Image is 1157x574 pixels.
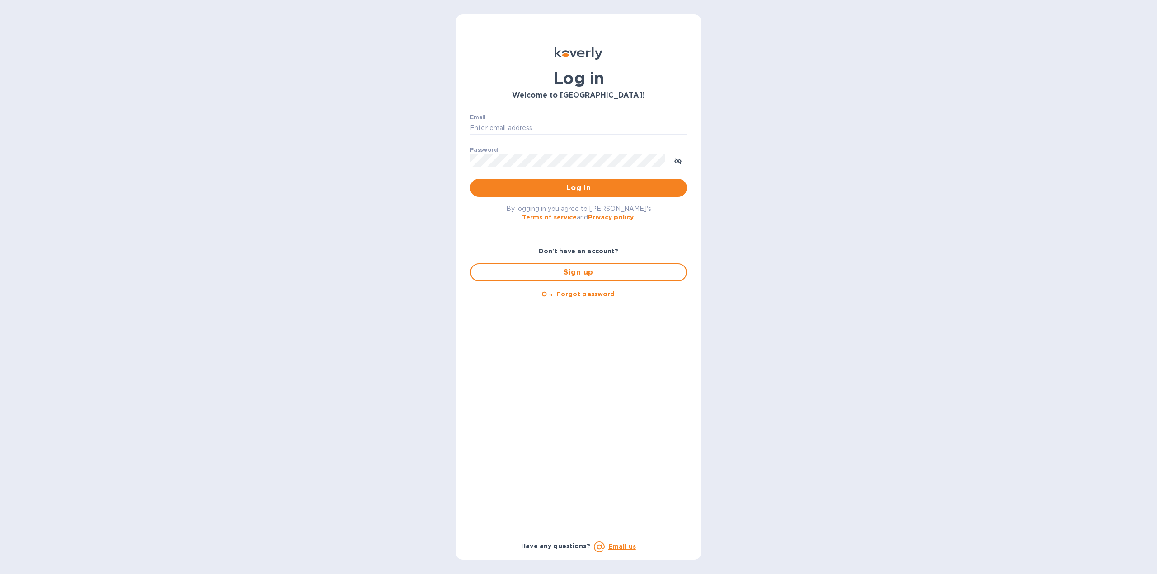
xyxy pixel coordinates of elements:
b: Have any questions? [521,542,590,550]
a: Privacy policy [588,214,634,221]
h3: Welcome to [GEOGRAPHIC_DATA]! [470,91,687,100]
a: Email us [608,543,636,550]
button: Sign up [470,263,687,281]
img: Koverly [555,47,602,60]
label: Email [470,115,486,120]
h1: Log in [470,69,687,88]
span: Log in [477,182,680,193]
input: Enter email address [470,121,687,135]
b: Don't have an account? [539,247,619,255]
button: toggle password visibility [669,151,687,169]
u: Forgot password [556,290,615,298]
button: Log in [470,179,687,197]
a: Terms of service [522,214,577,221]
span: By logging in you agree to [PERSON_NAME]'s and . [506,205,651,221]
label: Password [470,147,498,153]
span: Sign up [478,267,679,278]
